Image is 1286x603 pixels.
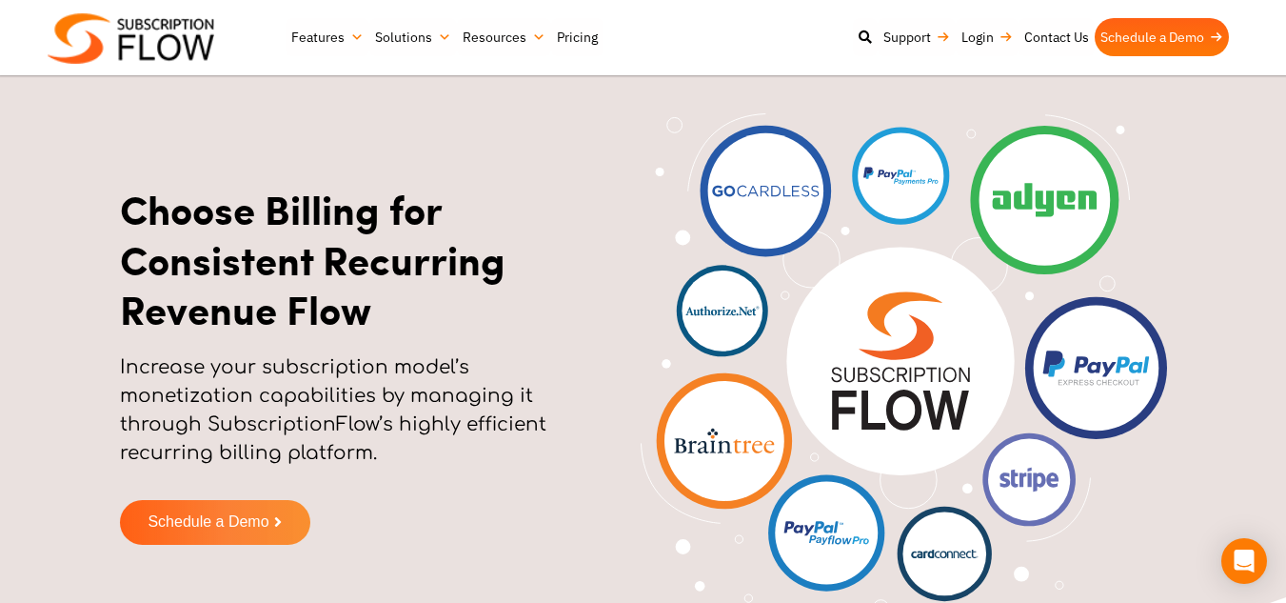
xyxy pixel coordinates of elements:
[120,184,594,334] h1: Choose Billing for Consistent Recurring Revenue Flow
[148,514,268,531] span: Schedule a Demo
[551,18,603,56] a: Pricing
[1019,18,1095,56] a: Contact Us
[120,500,310,545] a: Schedule a Demo
[120,353,594,487] p: Increase your subscription model’s monetization capabilities by managing it through SubscriptionF...
[1221,538,1267,584] div: Open Intercom Messenger
[457,18,551,56] a: Resources
[286,18,369,56] a: Features
[956,18,1019,56] a: Login
[1095,18,1229,56] a: Schedule a Demo
[48,13,214,64] img: Subscriptionflow
[369,18,457,56] a: Solutions
[878,18,956,56] a: Support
